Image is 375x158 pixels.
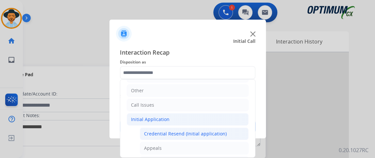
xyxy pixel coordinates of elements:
[116,26,132,42] img: contactIcon
[144,145,162,151] div: Appeals
[339,146,368,154] p: 0.20.1027RC
[131,87,144,94] div: Other
[120,58,255,66] span: Disposition as
[131,102,154,108] div: Call Issues
[144,131,227,137] div: Credential Resend (Initial application)
[131,116,170,123] div: Initial Application
[120,48,255,58] span: Interaction Recap
[233,38,255,44] span: Initial Call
